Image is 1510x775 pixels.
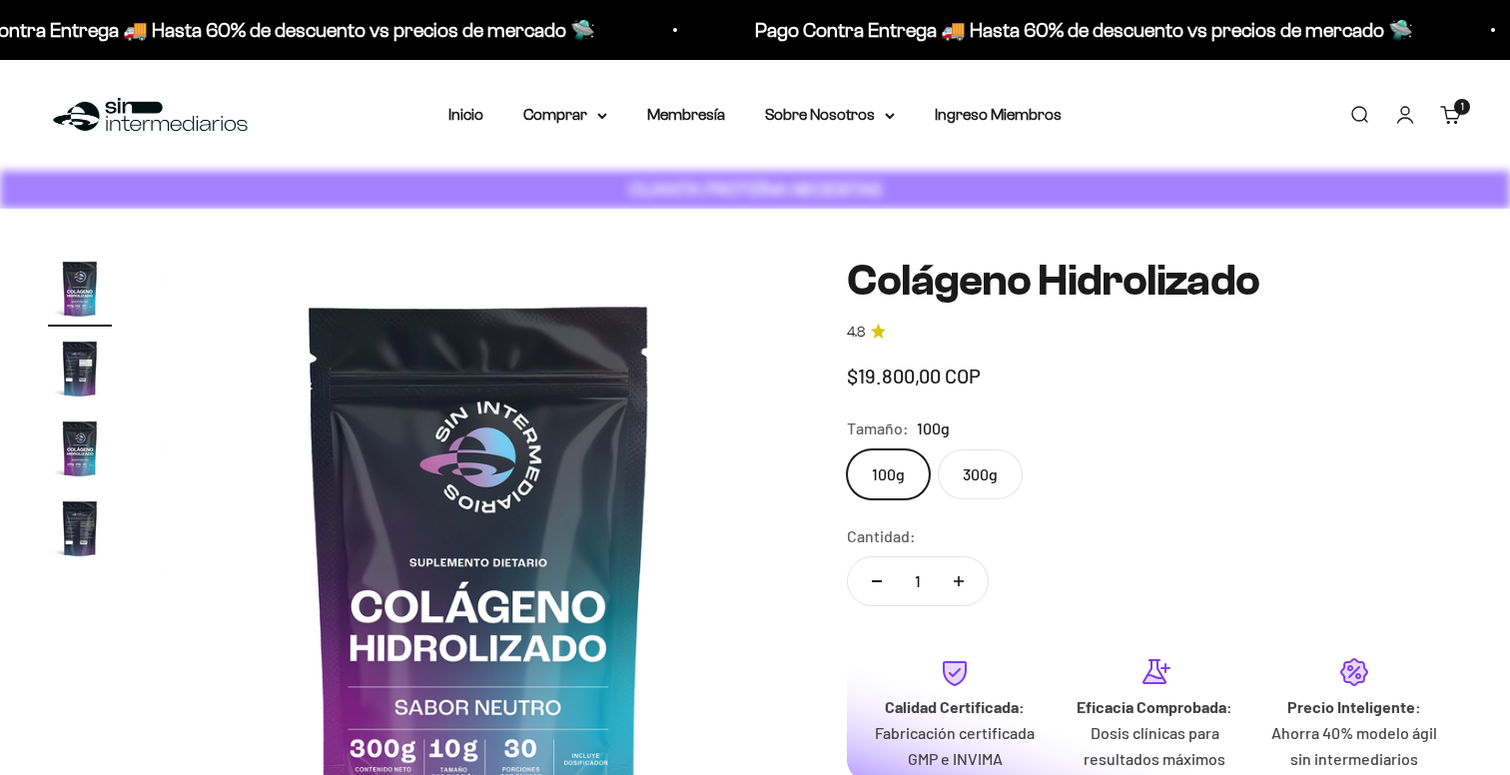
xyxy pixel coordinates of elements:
[448,106,483,123] a: Inicio
[1287,697,1421,716] strong: Precio Inteligente:
[647,106,725,123] a: Membresía
[48,416,112,480] img: Colágeno Hidrolizado
[917,415,950,441] span: 100g
[847,322,865,344] span: 4.8
[48,496,112,566] button: Ir al artículo 4
[1071,720,1238,771] p: Dosis clínicas para resultados máximos
[1461,102,1464,112] span: 1
[885,697,1025,716] strong: Calidad Certificada:
[847,523,916,549] label: Cantidad:
[765,102,895,128] summary: Sobre Nosotros
[847,257,1462,305] h1: Colágeno Hidrolizado
[848,557,906,605] button: Reducir cantidad
[847,415,909,441] legend: Tamaño:
[935,106,1062,123] a: Ingreso Miembros
[754,14,1412,46] p: Pago Contra Entrega 🚚 Hasta 60% de descuento vs precios de mercado 🛸
[1077,697,1232,716] strong: Eficacia Comprobada:
[1270,720,1438,771] p: Ahorra 40% modelo ágil sin intermediarios
[48,257,112,321] img: Colágeno Hidrolizado
[847,360,981,391] sale-price: $19.800,00 COP
[48,337,112,400] img: Colágeno Hidrolizado
[48,496,112,560] img: Colágeno Hidrolizado
[871,720,1039,771] p: Fabricación certificada GMP e INVIMA
[48,416,112,486] button: Ir al artículo 3
[523,102,607,128] summary: Comprar
[930,557,988,605] button: Aumentar cantidad
[48,337,112,406] button: Ir al artículo 2
[48,257,112,327] button: Ir al artículo 1
[629,179,882,200] strong: CUANTA PROTEÍNA NECESITAS
[847,322,1462,344] a: 4.84.8 de 5.0 estrellas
